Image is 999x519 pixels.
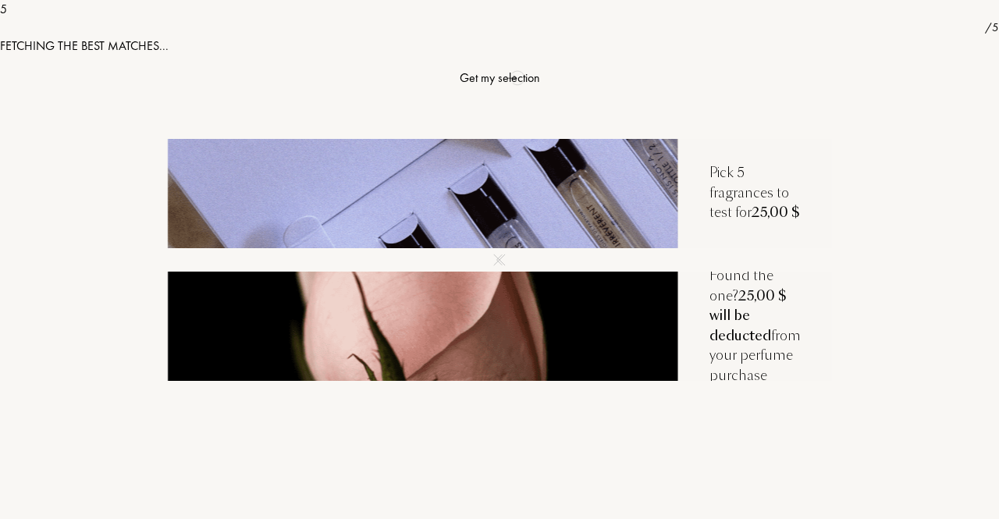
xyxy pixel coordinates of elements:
[985,19,999,37] span: /5
[709,286,787,345] span: 25,00 $ will be deducted
[460,69,540,87] div: Get my selection
[678,163,832,223] div: Pick 5 fragrances to test for
[503,62,534,93] div: animation
[678,266,832,386] div: Found the one? from your perfume purchase
[752,203,800,222] span: 25,00 $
